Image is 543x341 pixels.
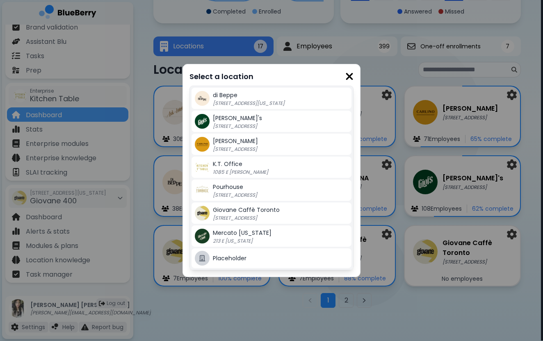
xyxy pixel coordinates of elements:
[195,114,210,129] img: company thumbnail
[213,254,246,262] span: Placeholder
[195,229,210,243] img: company thumbnail
[213,215,315,221] p: [STREET_ADDRESS]
[189,71,354,82] p: Select a location
[213,238,315,244] p: 213 E [US_STATE]
[345,71,354,82] img: close icon
[213,192,315,198] p: [STREET_ADDRESS]
[195,183,210,198] img: company thumbnail
[213,137,258,145] span: [PERSON_NAME]
[213,146,315,152] p: [STREET_ADDRESS]
[213,169,315,175] p: 1085 E [PERSON_NAME]
[213,91,237,99] span: di Beppe
[213,114,262,122] span: [PERSON_NAME]'s
[195,91,210,106] img: company thumbnail
[213,206,280,214] span: Giovane Caffè Toronto
[213,123,315,130] p: [STREET_ADDRESS]
[213,100,315,107] p: [STREET_ADDRESS][US_STATE]
[195,206,210,221] img: company thumbnail
[195,137,210,152] img: company thumbnail
[213,229,271,237] span: Mercato [US_STATE]
[195,160,210,175] img: company thumbnail
[213,160,242,168] span: K.T. Office
[213,183,243,191] span: Pourhouse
